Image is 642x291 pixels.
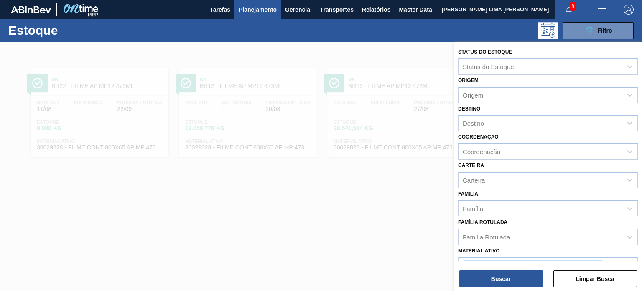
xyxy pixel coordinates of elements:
[458,49,512,55] label: Status do Estoque
[8,26,128,35] h1: Estoque
[458,134,499,140] label: Coordenação
[362,5,390,15] span: Relatórios
[597,5,607,15] img: userActions
[210,5,230,15] span: Tarefas
[598,27,612,34] span: Filtro
[239,5,277,15] span: Planejamento
[555,4,582,15] button: Notificações
[458,106,480,112] label: Destino
[464,261,593,271] div: 30029828 - FILME CONT 800X65 AP MP 473 C12 429
[463,148,500,155] div: Coordenação
[320,5,354,15] span: Transportes
[624,5,634,15] img: Logout
[463,91,483,98] div: Origem
[458,191,478,197] label: Família
[399,5,432,15] span: Master Data
[458,248,500,254] label: Material ativo
[563,22,634,39] button: Filtro
[11,6,51,13] img: TNhmsLtSVTkK8tSr43FrP2fwEKptu5GPRR3wAAAABJRU5ErkJggg==
[538,22,558,39] div: Pogramando: nenhum usuário selecionado
[463,233,510,240] div: Família Rotulada
[463,63,514,70] div: Status do Estoque
[458,77,479,83] label: Origem
[463,176,485,183] div: Carteira
[463,120,484,127] div: Destino
[458,162,484,168] label: Carteira
[463,205,483,212] div: Família
[285,5,312,15] span: Gerencial
[458,219,507,225] label: Família Rotulada
[570,2,576,11] span: 8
